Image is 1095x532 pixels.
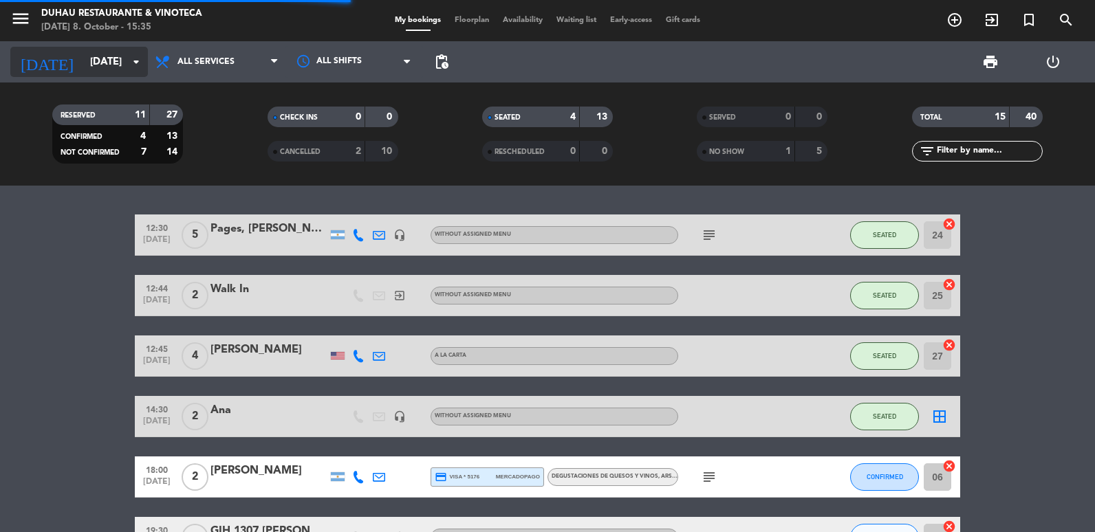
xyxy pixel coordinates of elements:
[1045,54,1061,70] i: power_settings_new
[41,21,202,34] div: [DATE] 8. October - 15:35
[1021,12,1037,28] i: turned_in_not
[709,148,744,155] span: NO SHOW
[140,356,174,372] span: [DATE]
[140,340,174,356] span: 12:45
[140,401,174,417] span: 14:30
[603,16,659,24] span: Early-access
[495,148,545,155] span: RESCHEDULED
[140,296,174,311] span: [DATE]
[210,341,327,359] div: [PERSON_NAME]
[210,220,327,238] div: Pages, [PERSON_NAME]
[552,474,693,479] span: DEGUSTACIONES DE QUESOS Y VINOS
[982,54,999,70] span: print
[140,461,174,477] span: 18:00
[570,112,576,122] strong: 4
[128,54,144,70] i: arrow_drop_down
[210,280,327,298] div: Walk In
[10,8,31,29] i: menu
[435,413,511,419] span: Without assigned menu
[61,149,120,156] span: NOT CONFIRMED
[920,114,942,121] span: TOTAL
[182,221,208,249] span: 5
[182,342,208,370] span: 4
[867,473,903,480] span: CONFIRMED
[850,221,919,249] button: SEATED
[280,114,318,121] span: CHECK INS
[495,114,521,121] span: SEATED
[280,148,321,155] span: CANCELLED
[984,12,1000,28] i: exit_to_app
[61,133,102,140] span: CONFIRMED
[393,410,406,423] i: headset_mic
[141,147,147,157] strong: 7
[873,352,896,359] span: SEATED
[873,231,896,239] span: SEATED
[166,110,180,120] strong: 27
[596,112,610,122] strong: 13
[873,412,896,420] span: SEATED
[381,146,395,156] strong: 10
[393,289,406,302] i: exit_to_app
[785,112,791,122] strong: 0
[356,146,361,156] strong: 2
[182,282,208,309] span: 2
[448,16,496,24] span: Floorplan
[850,403,919,430] button: SEATED
[210,401,327,419] div: Ana
[177,57,235,67] span: All services
[946,12,963,28] i: add_circle_outline
[931,408,948,425] i: border_all
[140,131,146,141] strong: 4
[10,8,31,34] button: menu
[435,471,479,483] span: visa * 5176
[140,219,174,235] span: 12:30
[709,114,736,121] span: SERVED
[356,112,361,122] strong: 0
[182,403,208,430] span: 2
[816,112,825,122] strong: 0
[816,146,825,156] strong: 5
[10,47,83,77] i: [DATE]
[41,7,202,21] div: Duhau Restaurante & Vinoteca
[1058,12,1074,28] i: search
[182,463,208,491] span: 2
[701,469,717,485] i: subject
[873,291,896,299] span: SEATED
[942,217,956,231] i: cancel
[140,280,174,296] span: 12:44
[388,16,448,24] span: My bookings
[140,417,174,432] span: [DATE]
[435,292,511,298] span: Without assigned menu
[496,16,550,24] span: Availability
[496,472,540,481] span: mercadopago
[166,131,180,141] strong: 13
[433,54,450,70] span: pending_actions
[1026,112,1039,122] strong: 40
[393,229,406,241] i: headset_mic
[435,353,466,358] span: A LA CARTA
[140,235,174,251] span: [DATE]
[1022,41,1085,82] div: LOG OUT
[140,477,174,493] span: [DATE]
[850,282,919,309] button: SEATED
[942,459,956,473] i: cancel
[166,147,180,157] strong: 14
[435,471,447,483] i: credit_card
[210,462,327,480] div: [PERSON_NAME]
[942,278,956,291] i: cancel
[659,16,707,24] span: Gift cards
[919,143,935,159] i: filter_list
[942,338,956,352] i: cancel
[850,463,919,491] button: CONFIRMED
[550,16,603,24] span: Waiting list
[995,112,1006,122] strong: 15
[658,474,693,479] span: , ARS -95.000
[435,232,511,237] span: Without assigned menu
[701,227,717,243] i: subject
[61,112,96,119] span: RESERVED
[570,146,576,156] strong: 0
[602,146,610,156] strong: 0
[785,146,791,156] strong: 1
[387,112,395,122] strong: 0
[935,144,1042,159] input: Filter by name...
